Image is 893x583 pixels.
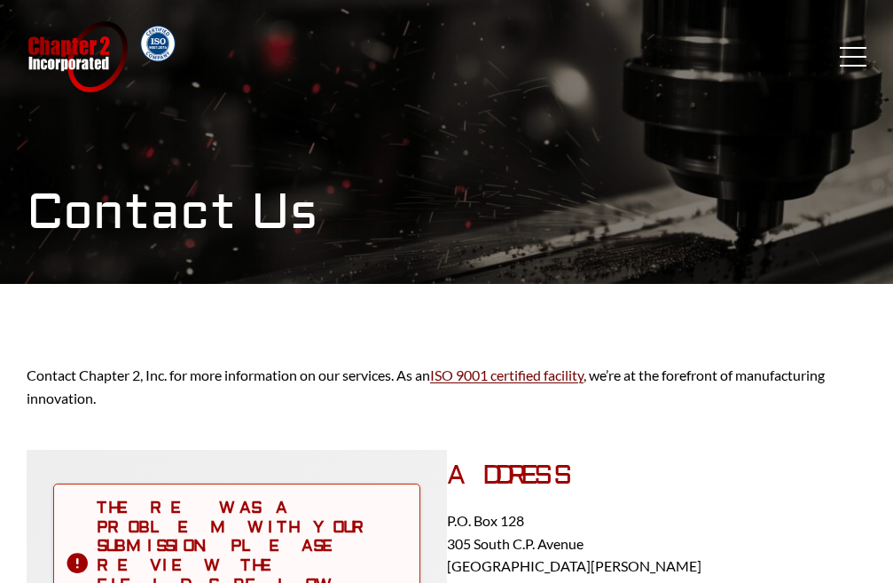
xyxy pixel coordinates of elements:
[840,47,866,67] button: Menu
[27,21,128,92] a: Chapter 2 Incorporated
[430,366,584,383] a: ISO 9001 certified facility
[27,364,866,409] p: Contact Chapter 2, Inc. for more information on our services. As an , we’re at the forefront of m...
[27,183,866,242] h1: Contact Us
[447,509,867,578] p: P.O. Box 128 305 South C.P. Avenue [GEOGRAPHIC_DATA][PERSON_NAME]
[447,460,867,492] h3: ADDRESS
